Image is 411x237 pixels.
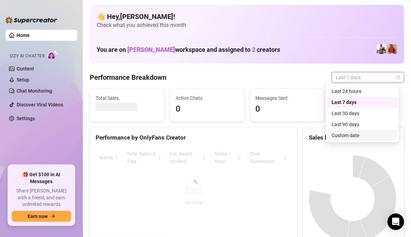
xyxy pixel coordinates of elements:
[17,88,52,94] a: Chat Monitoring
[96,94,158,102] span: Total Sales
[17,102,63,107] a: Discover Viral Videos
[50,214,55,219] span: arrow-right
[17,32,30,38] a: Home
[327,86,397,97] div: Last 24 hours
[6,17,57,23] img: logo-BBDzfeDw.svg
[97,12,397,21] h4: 👋 Hey, [PERSON_NAME] !
[10,53,45,59] span: Izzy AI Chatter
[388,214,404,230] div: Open Intercom Messenger
[332,110,393,117] div: Last 30 days
[332,121,393,128] div: Last 90 days
[28,214,48,219] span: Earn now
[190,180,197,187] span: loading
[256,103,319,116] span: 0
[90,73,166,82] h4: Performance Breakdown
[47,50,58,60] img: AI Chatter
[12,171,71,185] span: 🎁 Get $100 in AI Messages
[97,21,397,29] span: Check what you achieved this month
[377,44,386,54] img: JUSTIN
[327,119,397,130] div: Last 90 days
[332,98,393,106] div: Last 7 days
[396,75,400,79] span: calendar
[17,116,35,121] a: Settings
[256,94,319,102] span: Messages Sent
[97,46,280,54] h1: You are on workspace and assigned to creators
[17,66,34,72] a: Content
[17,77,29,83] a: Setup
[127,46,175,53] span: [PERSON_NAME]
[327,97,397,108] div: Last 7 days
[176,103,238,116] span: 0
[252,46,255,53] span: 2
[96,133,292,142] div: Performance by OnlyFans Creator
[332,132,393,139] div: Custom date
[327,108,397,119] div: Last 30 days
[12,211,71,222] button: Earn nowarrow-right
[387,44,397,54] img: Justin
[332,87,393,95] div: Last 24 hours
[327,130,397,141] div: Custom date
[176,94,238,102] span: Active Chats
[309,133,398,142] div: Sales by OnlyFans Creator
[12,188,71,208] span: Share [PERSON_NAME] with a friend, and earn unlimited rewards
[336,72,400,83] span: Last 7 days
